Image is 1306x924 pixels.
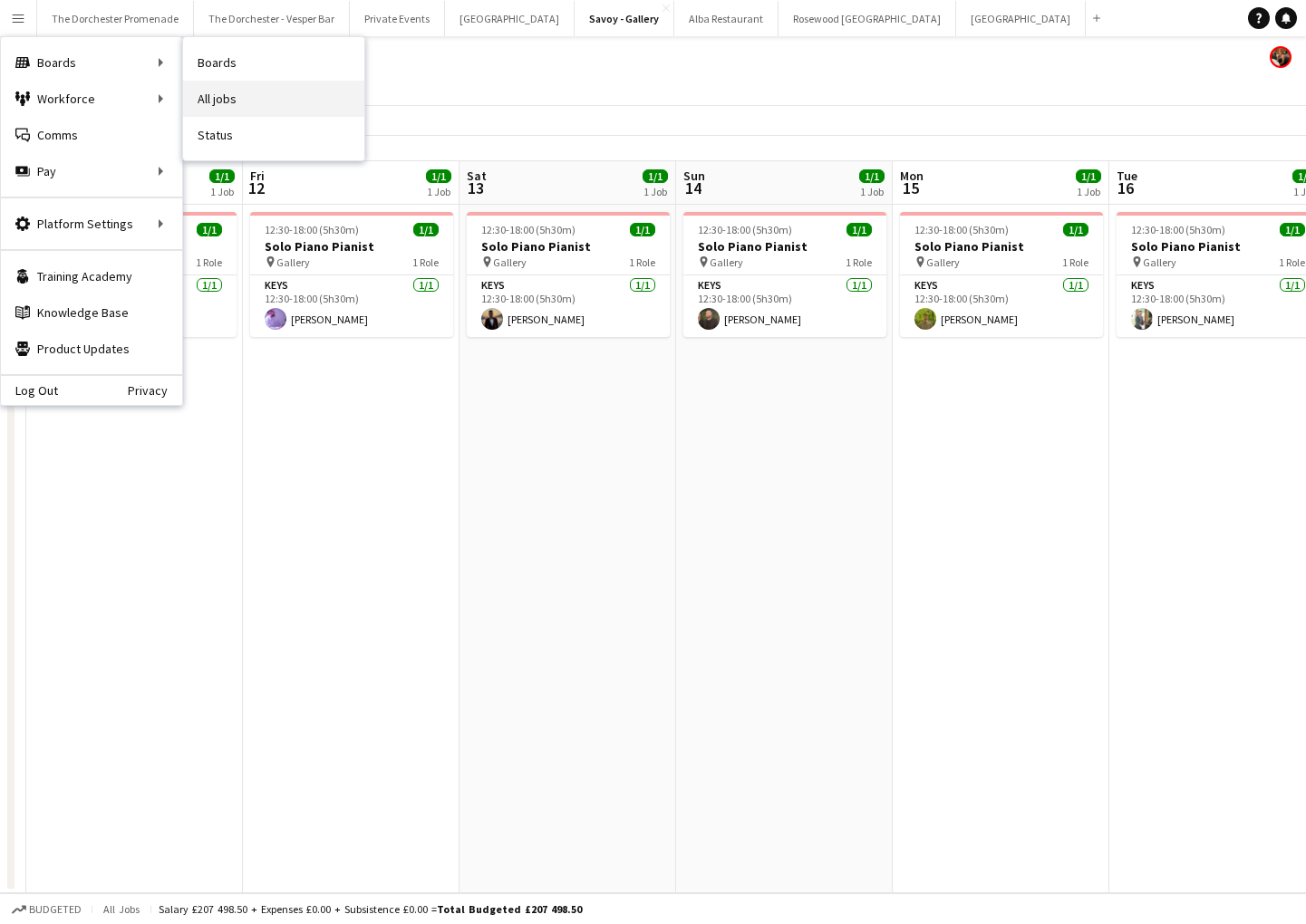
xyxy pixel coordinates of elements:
[467,238,670,255] h3: Solo Piano Pianist
[1,44,182,81] div: Boards
[210,185,234,198] div: 1 Job
[247,178,265,198] span: 12
[643,169,668,183] span: 1/1
[681,178,705,198] span: 14
[1270,46,1291,68] app-user-avatar: Rosie Skuse
[183,81,364,117] a: All jobs
[467,275,670,337] app-card-role: Keys1/112:30-18:00 (5h30m)[PERSON_NAME]
[426,169,451,183] span: 1/1
[1117,168,1137,184] span: Tue
[674,1,779,36] button: Alba Restaurant
[1143,255,1176,269] span: Gallery
[209,169,235,183] span: 1/1
[1279,255,1305,269] span: 1 Role
[1062,255,1088,269] span: 1 Role
[575,1,674,36] button: Savoy - Gallery
[464,178,487,198] span: 13
[683,238,886,255] h3: Solo Piano Pianist
[956,1,1086,36] button: [GEOGRAPHIC_DATA]
[100,902,143,916] span: All jobs
[643,185,667,198] div: 1 Job
[196,255,222,269] span: 1 Role
[481,223,576,236] span: 12:30-18:00 (5h30m)
[250,212,453,337] app-job-card: 12:30-18:00 (5h30m)1/1Solo Piano Pianist Gallery1 RoleKeys1/112:30-18:00 (5h30m)[PERSON_NAME]
[900,275,1103,337] app-card-role: Keys1/112:30-18:00 (5h30m)[PERSON_NAME]
[1,153,182,189] div: Pay
[1063,223,1088,236] span: 1/1
[1,206,182,242] div: Platform Settings
[926,255,960,269] span: Gallery
[900,238,1103,255] h3: Solo Piano Pianist
[183,44,364,81] a: Boards
[900,168,924,184] span: Mon
[1077,185,1100,198] div: 1 Job
[1,383,58,398] a: Log Out
[1076,169,1101,183] span: 1/1
[900,212,1103,337] app-job-card: 12:30-18:00 (5h30m)1/1Solo Piano Pianist Gallery1 RoleKeys1/112:30-18:00 (5h30m)[PERSON_NAME]
[194,1,350,36] button: The Dorchester - Vesper Bar
[197,223,222,236] span: 1/1
[846,223,872,236] span: 1/1
[265,223,359,236] span: 12:30-18:00 (5h30m)
[1,294,182,331] a: Knowledge Base
[350,1,445,36] button: Private Events
[159,902,582,916] div: Salary £207 498.50 + Expenses £0.00 + Subsistence £0.00 =
[859,169,885,183] span: 1/1
[1,258,182,294] a: Training Academy
[1280,223,1305,236] span: 1/1
[698,223,792,236] span: 12:30-18:00 (5h30m)
[37,1,194,36] button: The Dorchester Promenade
[1131,223,1225,236] span: 12:30-18:00 (5h30m)
[1,331,182,367] a: Product Updates
[413,223,439,236] span: 1/1
[128,383,182,398] a: Privacy
[250,238,453,255] h3: Solo Piano Pianist
[493,255,527,269] span: Gallery
[897,178,924,198] span: 15
[29,903,82,916] span: Budgeted
[9,900,84,919] button: Budgeted
[914,223,1009,236] span: 12:30-18:00 (5h30m)
[250,168,265,184] span: Fri
[630,223,655,236] span: 1/1
[683,275,886,337] app-card-role: Keys1/112:30-18:00 (5h30m)[PERSON_NAME]
[710,255,743,269] span: Gallery
[683,212,886,337] app-job-card: 12:30-18:00 (5h30m)1/1Solo Piano Pianist Gallery1 RoleKeys1/112:30-18:00 (5h30m)[PERSON_NAME]
[1,81,182,117] div: Workforce
[860,185,884,198] div: 1 Job
[427,185,450,198] div: 1 Job
[1114,178,1137,198] span: 16
[1,117,182,153] a: Comms
[467,168,487,184] span: Sat
[467,212,670,337] app-job-card: 12:30-18:00 (5h30m)1/1Solo Piano Pianist Gallery1 RoleKeys1/112:30-18:00 (5h30m)[PERSON_NAME]
[437,902,582,916] span: Total Budgeted £207 498.50
[779,1,956,36] button: Rosewood [GEOGRAPHIC_DATA]
[683,168,705,184] span: Sun
[276,255,310,269] span: Gallery
[412,255,439,269] span: 1 Role
[250,275,453,337] app-card-role: Keys1/112:30-18:00 (5h30m)[PERSON_NAME]
[629,255,655,269] span: 1 Role
[846,255,872,269] span: 1 Role
[445,1,575,36] button: [GEOGRAPHIC_DATA]
[183,117,364,153] a: Status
